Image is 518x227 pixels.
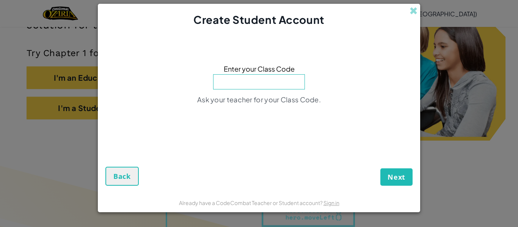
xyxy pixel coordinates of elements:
button: Back [105,167,139,186]
span: Back [113,172,131,181]
span: Enter your Class Code [224,63,295,74]
span: Next [388,172,405,182]
button: Next [380,168,413,186]
a: Sign in [323,199,339,206]
span: Already have a CodeCombat Teacher or Student account? [179,199,323,206]
span: Ask your teacher for your Class Code. [197,95,321,104]
span: Create Student Account [193,13,324,26]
